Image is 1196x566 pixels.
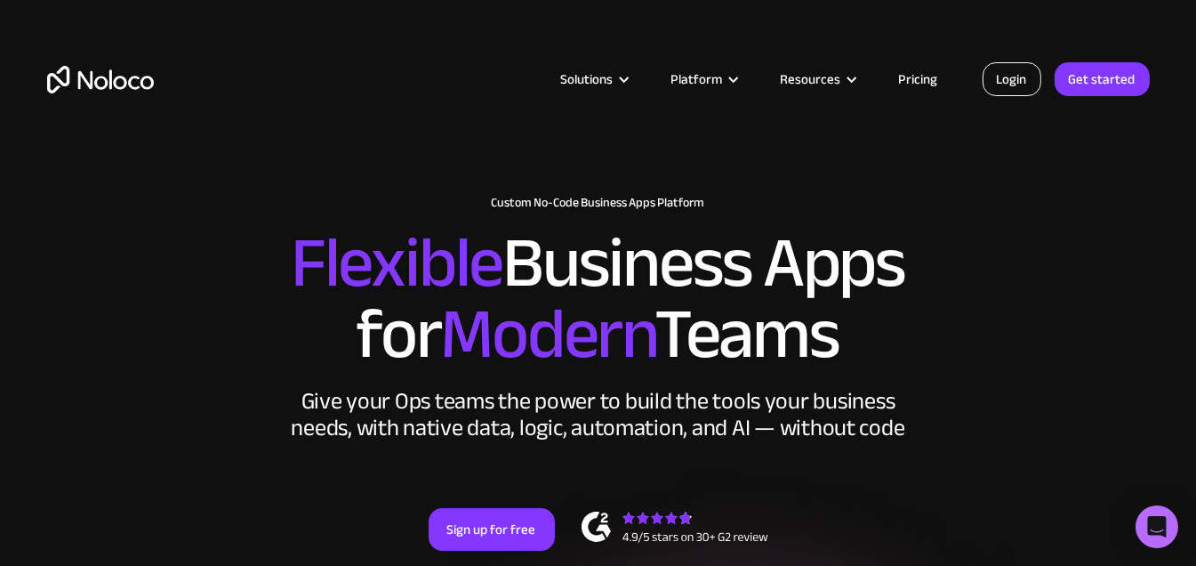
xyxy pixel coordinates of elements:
[759,68,877,91] div: Resources
[983,62,1041,96] a: Login
[1136,505,1178,548] div: Open Intercom Messenger
[47,66,154,93] a: home
[287,388,910,441] div: Give your Ops teams the power to build the tools your business needs, with native data, logic, au...
[429,508,555,551] a: Sign up for free
[781,68,841,91] div: Resources
[539,68,649,91] div: Solutions
[877,68,960,91] a: Pricing
[47,196,1150,210] h1: Custom No-Code Business Apps Platform
[1055,62,1150,96] a: Get started
[47,228,1150,370] h2: Business Apps for Teams
[649,68,759,91] div: Platform
[440,268,654,400] span: Modern
[291,197,502,329] span: Flexible
[671,68,723,91] div: Platform
[561,68,614,91] div: Solutions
